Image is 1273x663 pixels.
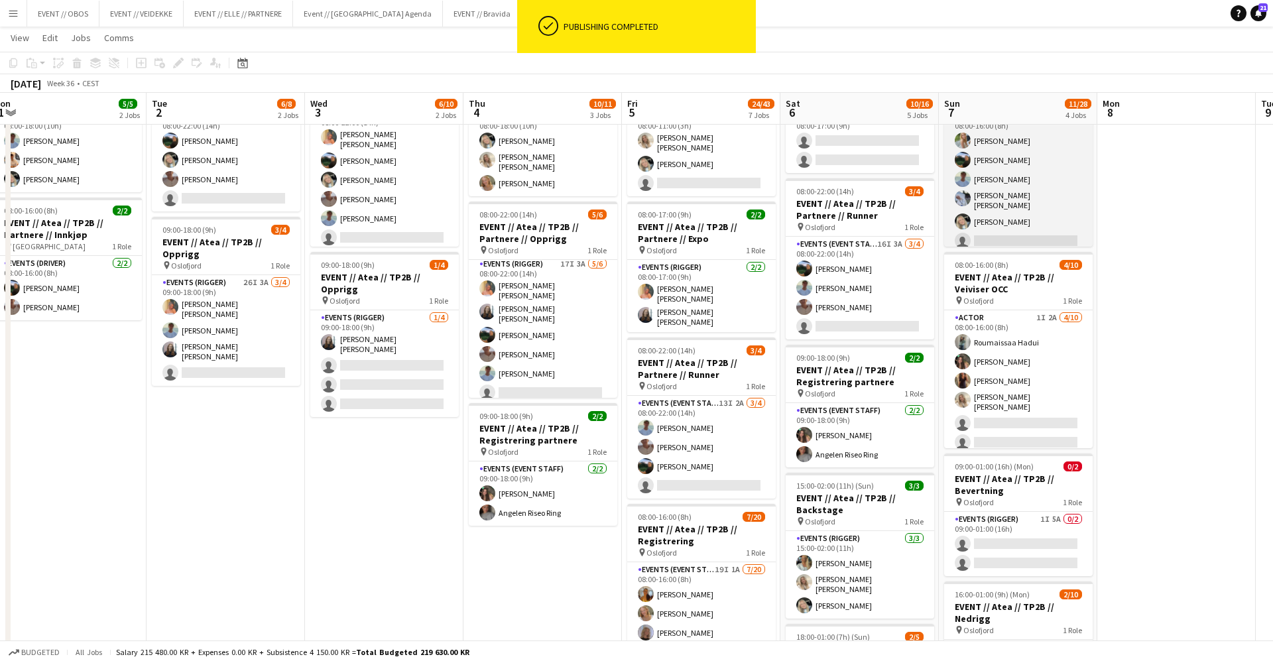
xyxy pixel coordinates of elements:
[786,492,934,516] h3: EVENT // Atea // TP2B // Backstage
[1065,99,1091,109] span: 11/28
[310,310,459,417] app-card-role: Events (Rigger)1/409:00-18:00 (9h)[PERSON_NAME] [PERSON_NAME]
[119,110,140,120] div: 2 Jobs
[638,345,696,355] span: 08:00-22:00 (14h)
[944,50,1093,247] div: 08:00-16:00 (8h)5/6EVENT // Atea // TP2B // Partnere // Nedrigg Oslofjord1 RoleEvents (Event Staf...
[748,99,774,109] span: 24/43
[271,261,290,271] span: 1 Role
[116,647,469,657] div: Salary 215 480.00 KR + Expenses 0.00 KR + Subsistence 4 150.00 KR =
[99,29,139,46] a: Comms
[944,109,1093,254] app-card-role: Events (Event Staff)5I4A5/608:00-16:00 (8h)[PERSON_NAME][PERSON_NAME][PERSON_NAME][PERSON_NAME] [...
[152,217,300,386] app-job-card: 09:00-18:00 (9h)3/4EVENT // Atea // TP2B // Opprigg Oslofjord1 RoleEvents (Rigger)26I3A3/409:00-1...
[469,461,617,526] app-card-role: Events (Event Staff)2/209:00-18:00 (9h)[PERSON_NAME]Angelen Riseo Ring
[488,245,518,255] span: Oslofjord
[271,225,290,235] span: 3/4
[152,275,300,386] app-card-role: Events (Rigger)26I3A3/409:00-18:00 (9h)[PERSON_NAME] [PERSON_NAME][PERSON_NAME][PERSON_NAME] [PER...
[27,1,99,27] button: EVENT // OBOS
[786,198,934,221] h3: EVENT // Atea // TP2B // Partnere // Runner
[796,186,854,196] span: 08:00-22:00 (14h)
[278,110,298,120] div: 2 Jobs
[7,645,62,660] button: Budgeted
[1101,105,1120,120] span: 8
[786,345,934,467] app-job-card: 09:00-18:00 (9h)2/2EVENT // Atea // TP2B // Registrering partnere Oslofjord1 RoleEvents (Event St...
[310,105,459,251] app-card-role: Events (Rigger)18I3A5/608:00-22:00 (14h)[PERSON_NAME] [PERSON_NAME][PERSON_NAME][PERSON_NAME][PER...
[784,105,800,120] span: 6
[469,221,617,245] h3: EVENT // Atea // TP2B // Partnere // Opprigg
[955,589,1030,599] span: 16:00-01:00 (9h) (Mon)
[330,296,360,306] span: Oslofjord
[588,411,607,421] span: 2/2
[904,222,924,232] span: 1 Role
[587,245,607,255] span: 1 Role
[1063,497,1082,507] span: 1 Role
[469,403,617,526] app-job-card: 09:00-18:00 (9h)2/2EVENT // Atea // TP2B // Registrering partnere Oslofjord1 RoleEvents (Event St...
[171,261,202,271] span: Oslofjord
[11,77,41,90] div: [DATE]
[963,497,994,507] span: Oslofjord
[627,260,776,332] app-card-role: Events (Rigger)2/208:00-17:00 (9h)[PERSON_NAME] [PERSON_NAME][PERSON_NAME] [PERSON_NAME]
[904,516,924,526] span: 1 Role
[99,1,184,27] button: EVENT // VEIDEKKE
[469,97,485,109] span: Thu
[905,481,924,491] span: 3/3
[479,210,537,219] span: 08:00-22:00 (14h)
[786,364,934,388] h3: EVENT // Atea // TP2B // Registrering partnere
[1060,589,1082,599] span: 2/10
[429,296,448,306] span: 1 Role
[906,99,933,109] span: 10/16
[905,632,924,642] span: 2/5
[905,186,924,196] span: 3/4
[152,97,167,109] span: Tue
[469,202,617,398] app-job-card: 08:00-22:00 (14h)5/6EVENT // Atea // TP2B // Partnere // Opprigg Oslofjord1 RoleEvents (Rigger)17...
[4,206,58,215] span: 08:00-16:00 (8h)
[627,357,776,381] h3: EVENT // Atea // TP2B // Partnere // Runner
[805,389,835,398] span: Oslofjord
[786,178,934,339] app-job-card: 08:00-22:00 (14h)3/4EVENT // Atea // TP2B // Partnere // Runner Oslofjord1 RoleEvents (Event Staf...
[152,109,300,211] app-card-role: Events (Rigger)3A3/408:00-22:00 (14h)[PERSON_NAME][PERSON_NAME][PERSON_NAME]
[112,241,131,251] span: 1 Role
[150,105,167,120] span: 2
[293,1,443,27] button: Event // [GEOGRAPHIC_DATA] Agenda
[11,32,29,44] span: View
[590,110,615,120] div: 3 Jobs
[469,109,617,196] app-card-role: Events (Event Staff)3/308:00-18:00 (10h)[PERSON_NAME][PERSON_NAME] [PERSON_NAME][PERSON_NAME]
[627,221,776,245] h3: EVENT // Atea // TP2B // Partnere // Expo
[5,29,34,46] a: View
[152,50,300,211] app-job-card: 08:00-22:00 (14h)3/4EVENT // Atea // TP2B // Partnere // Opprigg Oslofjord1 RoleEvents (Rigger)3A...
[944,97,960,109] span: Sun
[747,210,765,219] span: 2/2
[786,473,934,619] app-job-card: 15:00-02:00 (11h) (Sun)3/3EVENT // Atea // TP2B // Backstage Oslofjord1 RoleEvents (Rigger)3/315:...
[356,647,469,657] span: Total Budgeted 219 630.00 KR
[436,110,457,120] div: 2 Jobs
[627,202,776,332] app-job-card: 08:00-17:00 (9h)2/2EVENT // Atea // TP2B // Partnere // Expo Oslofjord1 RoleEvents (Rigger)2/208:...
[944,453,1093,576] app-job-card: 09:00-01:00 (16h) (Mon)0/2EVENT // Atea // TP2B // Bevertning Oslofjord1 RoleEvents (Rigger)1I5A0...
[435,99,457,109] span: 6/10
[963,296,994,306] span: Oslofjord
[310,97,328,109] span: Wed
[310,50,459,247] app-job-card: 08:00-22:00 (14h)5/6EVENT // Atea // TP2B // Partnere // Opprigg Oslofjord1 RoleEvents (Rigger)18...
[1258,3,1268,12] span: 21
[786,97,800,109] span: Sat
[162,225,216,235] span: 09:00-18:00 (9h)
[627,97,638,109] span: Fri
[82,78,99,88] div: CEST
[113,206,131,215] span: 2/2
[625,105,638,120] span: 5
[646,381,677,391] span: Oslofjord
[746,548,765,558] span: 1 Role
[746,245,765,255] span: 1 Role
[44,78,77,88] span: Week 36
[469,257,617,406] app-card-role: Events (Rigger)17I3A5/608:00-22:00 (14h)[PERSON_NAME] [PERSON_NAME][PERSON_NAME] [PERSON_NAME][PE...
[955,260,1008,270] span: 08:00-16:00 (8h)
[66,29,96,46] a: Jobs
[805,222,835,232] span: Oslofjord
[627,523,776,547] h3: EVENT // Atea // TP2B // Registrering
[430,260,448,270] span: 1/4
